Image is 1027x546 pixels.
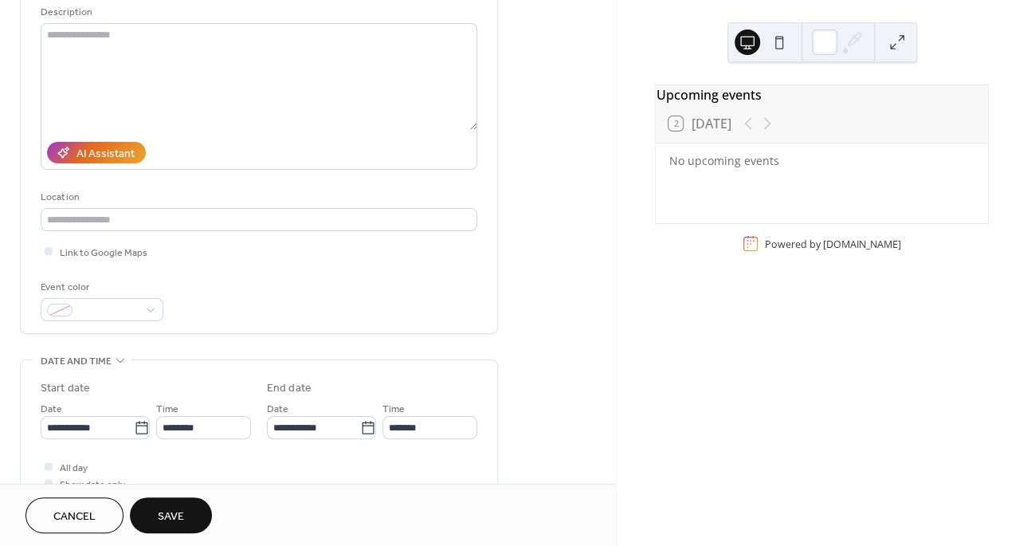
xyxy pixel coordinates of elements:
[25,497,123,533] button: Cancel
[267,380,312,397] div: End date
[47,142,146,163] button: AI Assistant
[158,509,184,525] span: Save
[267,401,288,418] span: Date
[60,460,88,477] span: All day
[41,380,90,397] div: Start date
[41,279,160,296] div: Event color
[656,85,988,104] div: Upcoming events
[41,189,474,206] div: Location
[765,237,901,250] div: Powered by
[130,497,212,533] button: Save
[41,401,62,418] span: Date
[382,401,405,418] span: Time
[823,237,901,250] a: [DOMAIN_NAME]
[41,353,112,370] span: Date and time
[53,509,96,525] span: Cancel
[60,245,147,261] span: Link to Google Maps
[156,401,178,418] span: Time
[60,477,125,493] span: Show date only
[668,153,975,168] div: No upcoming events
[76,146,135,163] div: AI Assistant
[41,4,474,21] div: Description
